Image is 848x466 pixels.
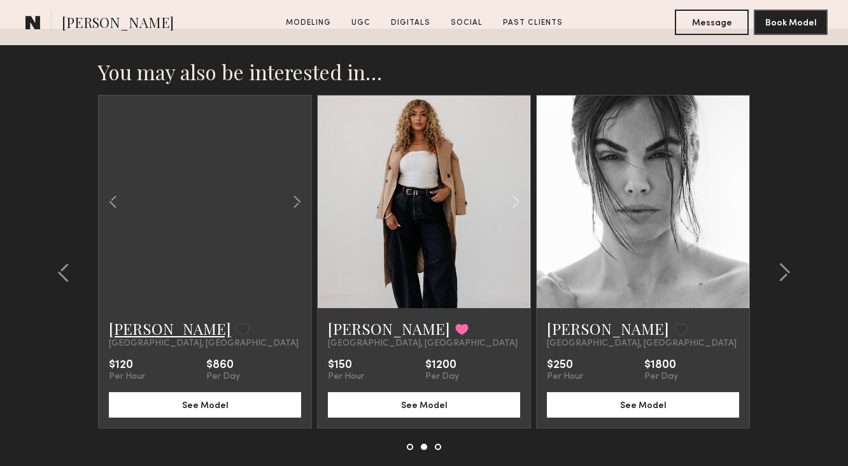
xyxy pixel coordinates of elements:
[425,359,459,372] div: $1200
[328,359,364,372] div: $150
[109,318,231,339] a: [PERSON_NAME]
[109,399,301,410] a: See Model
[281,17,336,29] a: Modeling
[109,372,145,382] div: Per Hour
[98,59,750,85] h2: You may also be interested in…
[109,392,301,418] button: See Model
[547,359,583,372] div: $250
[109,359,145,372] div: $120
[206,359,240,372] div: $860
[62,13,174,35] span: [PERSON_NAME]
[346,17,376,29] a: UGC
[547,372,583,382] div: Per Hour
[109,339,299,349] span: [GEOGRAPHIC_DATA], [GEOGRAPHIC_DATA]
[446,17,488,29] a: Social
[754,10,828,35] button: Book Model
[206,372,240,382] div: Per Day
[547,392,739,418] button: See Model
[386,17,435,29] a: Digitals
[644,372,678,382] div: Per Day
[328,318,450,339] a: [PERSON_NAME]
[328,399,520,410] a: See Model
[328,372,364,382] div: Per Hour
[328,339,518,349] span: [GEOGRAPHIC_DATA], [GEOGRAPHIC_DATA]
[498,17,568,29] a: Past Clients
[675,10,749,35] button: Message
[547,339,737,349] span: [GEOGRAPHIC_DATA], [GEOGRAPHIC_DATA]
[328,392,520,418] button: See Model
[754,17,828,27] a: Book Model
[425,372,459,382] div: Per Day
[547,318,669,339] a: [PERSON_NAME]
[644,359,678,372] div: $1800
[547,399,739,410] a: See Model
